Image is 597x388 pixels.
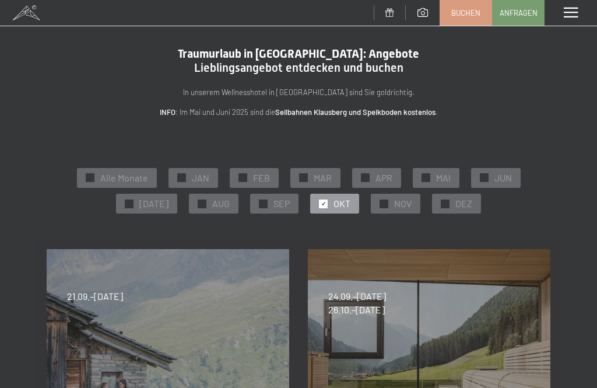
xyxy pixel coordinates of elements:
[253,172,270,184] span: FEB
[363,174,367,182] span: ✓
[139,197,168,210] span: [DATE]
[301,174,305,182] span: ✓
[240,174,245,182] span: ✓
[455,197,472,210] span: DEZ
[451,8,480,18] span: Buchen
[328,303,386,316] span: 26.10.–[DATE]
[100,172,148,184] span: Alle Monate
[328,290,386,303] span: 24.09.–[DATE]
[375,172,392,184] span: APR
[47,106,550,118] p: : Im Mai und Juni 2025 sind die .
[423,174,428,182] span: ✓
[200,200,205,208] span: ✓
[47,86,550,99] p: In unserem Wellnesshotel in [GEOGRAPHIC_DATA] sind Sie goldrichtig.
[212,197,230,210] span: AUG
[440,1,491,25] a: Buchen
[494,172,512,184] span: JUN
[314,172,332,184] span: MAR
[194,61,403,75] span: Lieblingsangebot entdecken und buchen
[443,200,448,208] span: ✓
[127,200,132,208] span: ✓
[178,47,419,61] span: Traumurlaub in [GEOGRAPHIC_DATA]: Angebote
[394,197,412,210] span: NOV
[192,172,209,184] span: JAN
[160,107,175,117] strong: INFO
[500,8,538,18] span: Anfragen
[333,197,350,210] span: OKT
[493,1,544,25] a: Anfragen
[275,107,436,117] strong: Seilbahnen Klausberg und Speikboden kostenlos
[179,174,184,182] span: ✓
[261,200,266,208] span: ✓
[87,174,92,182] span: ✓
[273,197,290,210] span: SEP
[67,290,123,303] span: 21.09.–[DATE]
[482,174,486,182] span: ✓
[436,172,451,184] span: MAI
[321,200,326,208] span: ✓
[382,200,387,208] span: ✓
